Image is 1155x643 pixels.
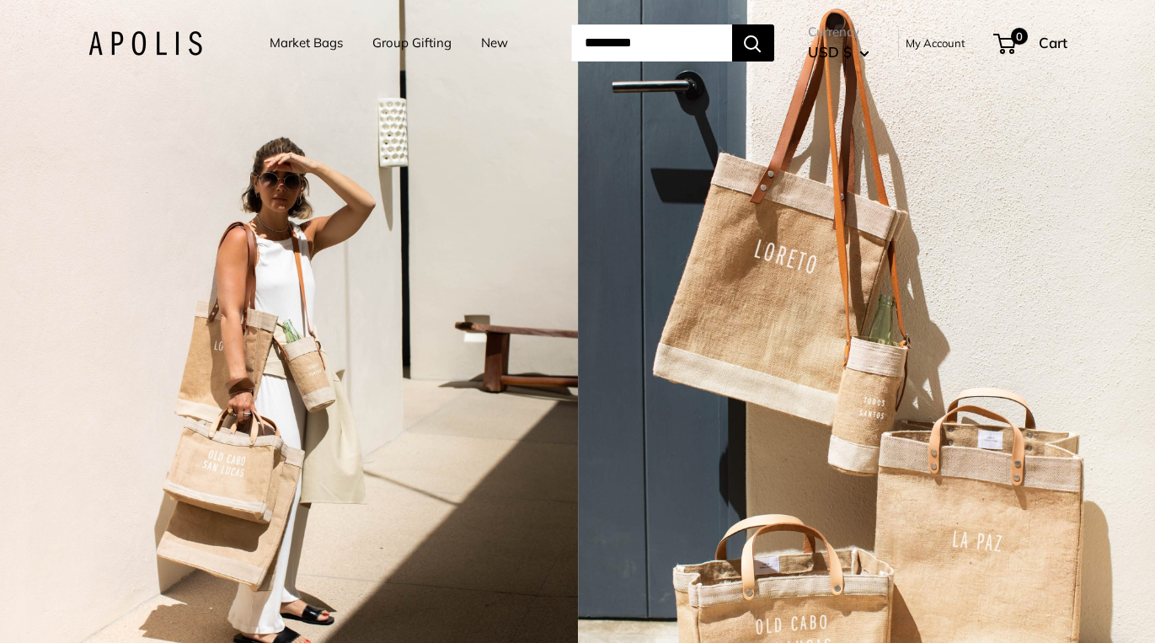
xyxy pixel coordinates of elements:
[995,29,1067,56] a: 0 Cart
[270,31,343,55] a: Market Bags
[906,33,965,53] a: My Account
[1010,28,1027,45] span: 0
[808,39,869,66] button: USD $
[1039,34,1067,51] span: Cart
[571,24,732,62] input: Search...
[481,31,508,55] a: New
[808,43,852,61] span: USD $
[808,20,869,44] span: Currency
[732,24,774,62] button: Search
[88,31,202,56] img: Apolis
[372,31,452,55] a: Group Gifting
